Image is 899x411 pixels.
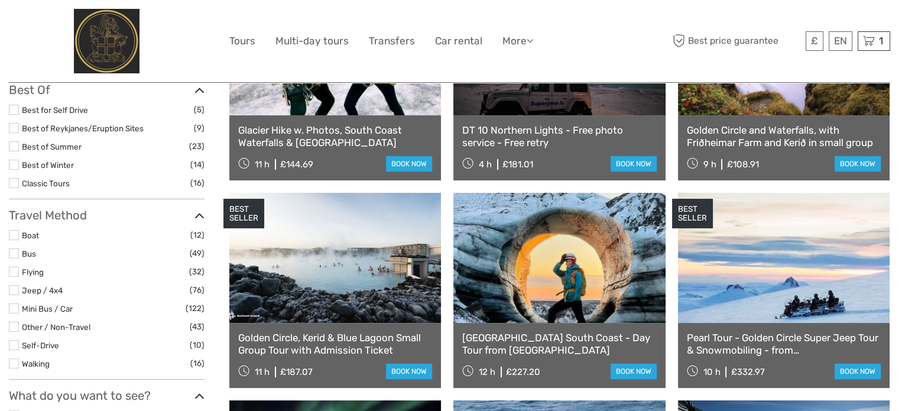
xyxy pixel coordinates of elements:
[877,35,885,47] span: 1
[22,231,39,240] a: Boat
[462,124,656,148] a: DT 10 Northern Lights - Free photo service - Free retry
[611,156,657,171] a: book now
[611,364,657,379] a: book now
[22,267,44,277] a: Flying
[190,247,205,260] span: (49)
[22,322,90,332] a: Other / Non-Travel
[190,283,205,297] span: (76)
[22,249,36,258] a: Bus
[9,389,205,403] h3: What do you want to see?
[17,21,134,30] p: We're away right now. Please check back later!
[811,35,818,47] span: £
[190,338,205,352] span: (10)
[194,121,205,135] span: (9)
[190,320,205,334] span: (43)
[22,142,82,151] a: Best of Summer
[194,103,205,116] span: (5)
[223,199,264,228] div: BEST SELLER
[369,33,415,50] a: Transfers
[186,302,205,315] span: (122)
[703,367,720,377] span: 10 h
[9,83,205,97] h3: Best Of
[22,160,74,170] a: Best of Winter
[462,332,656,356] a: [GEOGRAPHIC_DATA] South Coast - Day Tour from [GEOGRAPHIC_DATA]
[238,124,432,148] a: Glacier Hike w. Photos, South Coast Waterfalls & [GEOGRAPHIC_DATA]
[386,156,432,171] a: book now
[136,18,150,33] button: Open LiveChat chat widget
[386,364,432,379] a: book now
[835,364,881,379] a: book now
[189,140,205,153] span: (23)
[731,367,764,377] div: £332.97
[229,33,255,50] a: Tours
[190,158,205,171] span: (14)
[238,332,432,356] a: Golden Circle, Kerid & Blue Lagoon Small Group Tour with Admission Ticket
[502,33,533,50] a: More
[502,159,533,170] div: £181.01
[190,228,205,242] span: (12)
[687,332,881,356] a: Pearl Tour - Golden Circle Super Jeep Tour & Snowmobiling - from [GEOGRAPHIC_DATA]
[22,286,63,295] a: Jeep / 4x4
[9,208,205,222] h3: Travel Method
[435,33,482,50] a: Car rental
[670,31,803,51] span: Best price guarantee
[255,159,270,170] span: 11 h
[22,179,70,188] a: Classic Tours
[479,159,492,170] span: 4 h
[190,176,205,190] span: (16)
[22,105,88,115] a: Best for Self Drive
[22,341,59,350] a: Self-Drive
[506,367,540,377] div: £227.20
[280,159,313,170] div: £144.69
[687,124,881,148] a: Golden Circle and Waterfalls, with Friðheimar Farm and Kerið in small group
[255,367,270,377] span: 11 h
[74,9,139,73] img: City Center Hotel
[829,31,852,51] div: EN
[190,357,205,370] span: (16)
[22,304,73,313] a: Mini Bus / Car
[22,359,50,368] a: Walking
[703,159,716,170] span: 9 h
[189,265,205,279] span: (32)
[22,124,144,133] a: Best of Reykjanes/Eruption Sites
[275,33,349,50] a: Multi-day tours
[835,156,881,171] a: book now
[726,159,758,170] div: £108.91
[672,199,713,228] div: BEST SELLER
[280,367,313,377] div: £187.07
[479,367,495,377] span: 12 h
